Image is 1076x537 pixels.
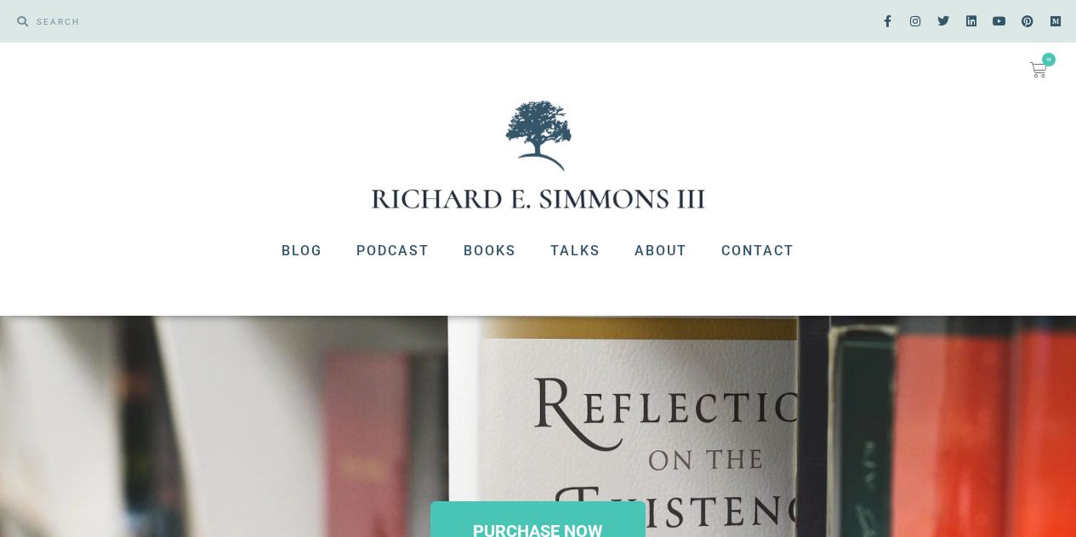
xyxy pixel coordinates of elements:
a: Books [447,229,533,273]
a: Podcast [339,229,447,273]
a: Blog [265,229,339,273]
a: About [618,229,704,273]
input: SEARCH [28,9,530,34]
span: 0 [1042,53,1056,66]
a: Contact [704,229,811,273]
a: Talks [533,229,618,273]
a: 0 [1010,51,1067,89]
